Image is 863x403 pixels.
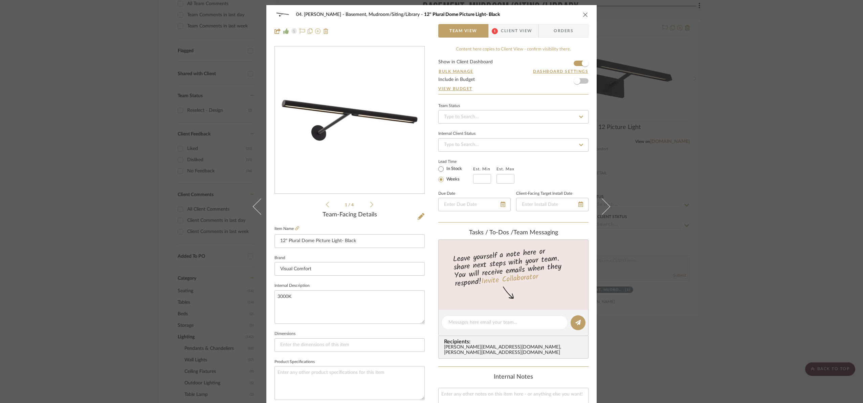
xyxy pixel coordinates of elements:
[445,166,462,172] label: In Stock
[275,47,424,194] div: 0
[438,192,455,195] label: Due Date
[274,332,295,336] label: Dimensions
[582,12,589,18] button: close
[438,104,460,108] div: Team Status
[276,47,423,194] img: 88cd3a1b-1e0a-4293-8669-5eefde45a13d_436x436.jpg
[438,158,473,165] label: Lead Time
[274,360,315,364] label: Product Specifications
[438,244,590,290] div: Leave yourself a note here or share next steps with your team. You will receive emails when they ...
[274,338,425,352] input: Enter the dimensions of this item
[473,167,490,171] label: Est. Min
[516,192,572,195] label: Client-Facing Target Install Date
[496,167,514,171] label: Est. Max
[438,46,589,53] div: Content here copies to Client View - confirm visibility there.
[348,203,351,207] span: /
[274,262,425,276] input: Enter Brand
[438,229,589,237] div: team Messaging
[424,12,500,17] span: 12" Plural Dome Picture Light- Black
[492,28,498,34] span: 1
[438,132,475,135] div: Internal Client Status
[445,176,460,183] label: Weeks
[449,24,477,38] span: Team View
[274,256,285,260] label: Brand
[469,230,513,236] span: Tasks / To-Dos /
[351,203,355,207] span: 4
[346,12,424,17] span: Basement, Mudroom/Siting/Library
[438,68,474,75] button: Bulk Manage
[438,165,473,184] mat-radio-group: Select item type
[274,234,425,248] input: Enter Item Name
[274,284,310,288] label: Internal Description
[438,198,511,211] input: Enter Due Date
[444,345,585,356] div: [PERSON_NAME][EMAIL_ADDRESS][DOMAIN_NAME] , [PERSON_NAME][EMAIL_ADDRESS][DOMAIN_NAME]
[296,12,346,17] span: 04. [PERSON_NAME]
[438,138,589,152] input: Type to Search…
[546,24,581,38] span: Orders
[533,68,589,75] button: Dashboard Settings
[501,24,532,38] span: Client View
[438,110,589,124] input: Type to Search…
[274,8,291,21] img: 88cd3a1b-1e0a-4293-8669-5eefde45a13d_48x40.jpg
[438,86,589,91] a: View Budget
[274,211,425,219] div: Team-Facing Details
[323,28,329,34] img: Remove from project
[444,339,585,345] span: Recipients:
[274,226,299,232] label: Item Name
[481,271,539,288] a: Invite Collaborator
[438,374,589,381] div: Internal Notes
[516,198,589,211] input: Enter Install Date
[345,203,348,207] span: 1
